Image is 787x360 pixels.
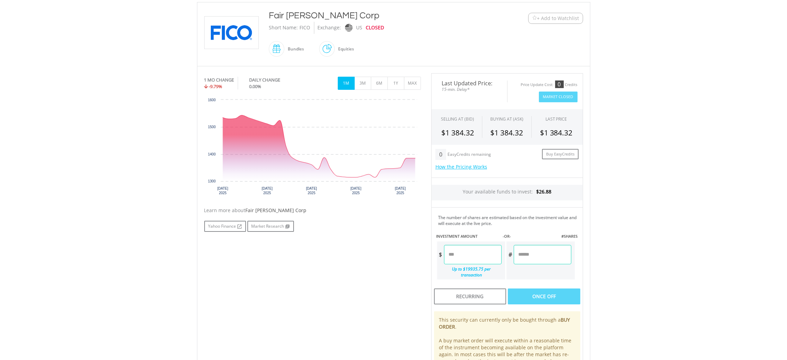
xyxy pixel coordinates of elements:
a: How the Pricing Works [435,163,487,170]
div: Up to $19935.75 per transaction [437,264,502,280]
img: Watchlist [532,16,537,21]
b: BUY ORDER [439,316,570,330]
a: Buy EasyCredits [542,149,579,160]
text: [DATE] 2025 [350,187,361,195]
button: Market Closed [539,92,578,102]
div: LAST PRICE [545,116,567,122]
div: The number of shares are estimated based on the investment value and will execute at the live price. [439,215,580,226]
div: Learn more about [204,207,421,214]
svg: Interactive chart [204,96,421,200]
text: 1400 [208,152,216,156]
div: Price Update Cost: [521,82,554,87]
span: BUYING AT (ASK) [490,116,523,122]
span: Fair [PERSON_NAME] Corp [246,207,307,214]
span: $1 384.32 [490,128,523,138]
button: 3M [354,77,371,90]
div: Exchange: [318,22,341,34]
span: $1 384.32 [540,128,573,138]
img: EQU.US.FICO.png [206,17,257,49]
button: 1M [338,77,355,90]
div: Equities [335,41,354,57]
a: Yahoo Finance [204,221,246,232]
text: [DATE] 2025 [306,187,317,195]
div: 1 MO CHANGE [204,77,234,83]
text: [DATE] 2025 [217,187,228,195]
text: [DATE] 2025 [395,187,406,195]
div: Chart. Highcharts interactive chart. [204,96,421,200]
div: Credits [565,82,578,87]
span: Last Updated Price: [437,80,502,86]
div: US [356,22,363,34]
div: Recurring [434,288,506,304]
span: -9.79% [209,83,223,89]
text: [DATE] 2025 [262,187,273,195]
text: 1600 [208,98,216,102]
div: FICO [300,22,311,34]
span: 15-min. Delay* [437,86,502,93]
div: SELLING AT (BID) [441,116,474,122]
a: Market Research [247,221,294,232]
div: DAILY CHANGE [249,77,303,83]
div: # [506,245,514,264]
button: 1Y [387,77,404,90]
button: MAX [404,77,421,90]
label: -OR- [503,234,511,239]
span: 0.00% [249,83,261,89]
div: Your available funds to invest: [432,185,583,200]
button: 6M [371,77,388,90]
div: EasyCredits remaining [447,152,491,158]
img: nasdaq.png [345,24,352,32]
label: INVESTMENT AMOUNT [436,234,478,239]
span: $1 384.32 [441,128,474,138]
div: Fair [PERSON_NAME] Corp [269,9,486,22]
text: 1300 [208,179,216,183]
div: Bundles [285,41,304,57]
div: $ [437,245,444,264]
div: Once Off [508,288,580,304]
div: Short Name: [269,22,298,34]
label: #SHARES [561,234,578,239]
text: 1500 [208,125,216,129]
div: 0 [555,80,564,88]
div: 0 [435,149,446,160]
button: Watchlist + Add to Watchlist [528,13,583,24]
span: $26.88 [536,188,551,195]
div: CLOSED [366,22,384,34]
span: + Add to Watchlist [537,15,579,22]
